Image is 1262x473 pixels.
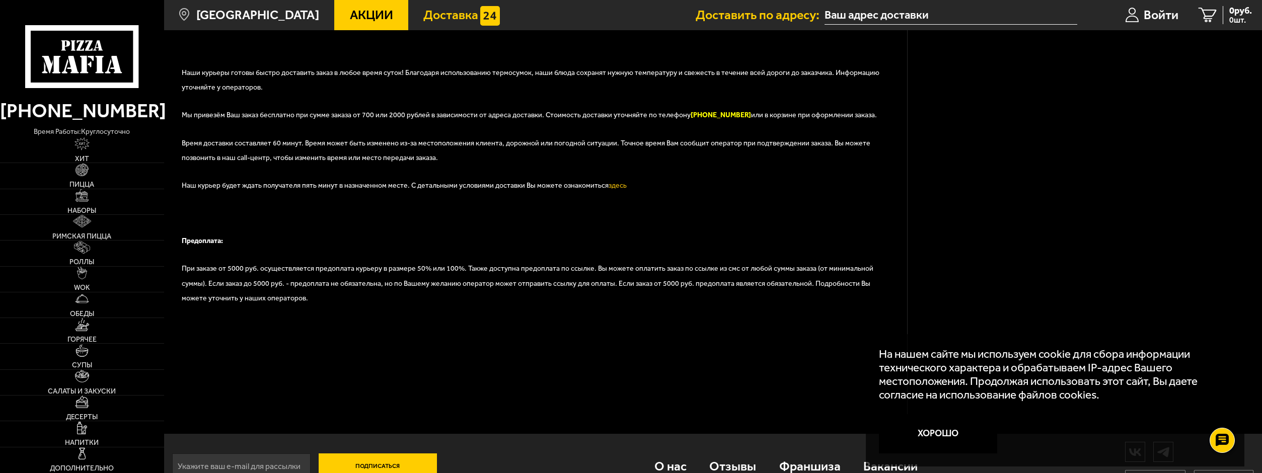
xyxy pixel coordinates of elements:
[69,259,94,266] span: Роллы
[879,347,1225,402] p: На нашем сайте мы используем cookie для сбора информации технического характера и обрабатываем IP...
[75,155,89,163] span: Хит
[423,9,478,21] span: Доставка
[182,264,873,302] span: При заказе от 5000 руб. осуществляется предоплата курьеру в размере 50% или 100%. Также доступна ...
[182,181,628,190] span: Наш курьер будет ждать получателя пять минут в назначенном месте. С детальными условиями доставки...
[182,236,223,245] b: Предоплата:
[67,336,97,343] span: Горячее
[1229,16,1252,24] span: 0 шт.
[70,310,94,318] span: Обеды
[69,181,94,188] span: Пицца
[50,465,114,472] span: Дополнительно
[72,362,92,369] span: Супы
[52,233,111,240] span: Римская пицца
[879,414,997,453] button: Хорошо
[65,439,99,446] span: Напитки
[48,388,116,395] span: Салаты и закуски
[1144,9,1178,21] span: Войти
[74,284,90,291] span: WOK
[196,9,319,21] span: [GEOGRAPHIC_DATA]
[182,68,879,92] span: Наши курьеры готовы быстро доставить заказ в любое время суток! Благодаря использованию термосумо...
[1229,6,1252,15] span: 0 руб.
[691,111,751,119] b: [PHONE_NUMBER]
[350,9,393,21] span: Акции
[67,207,96,214] span: Наборы
[182,111,877,119] span: Мы привезём Ваш заказ бесплатно при сумме заказа от 700 или 2000 рублей в зависимости от адреса д...
[182,139,870,162] span: Время доставки составляет 60 минут. Время может быть изменено из-за местоположения клиента, дорож...
[66,414,98,421] span: Десерты
[696,9,825,21] span: Доставить по адресу:
[609,181,627,190] a: здесь
[480,6,500,26] img: 15daf4d41897b9f0e9f617042186c801.svg
[825,6,1077,25] input: Ваш адрес доставки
